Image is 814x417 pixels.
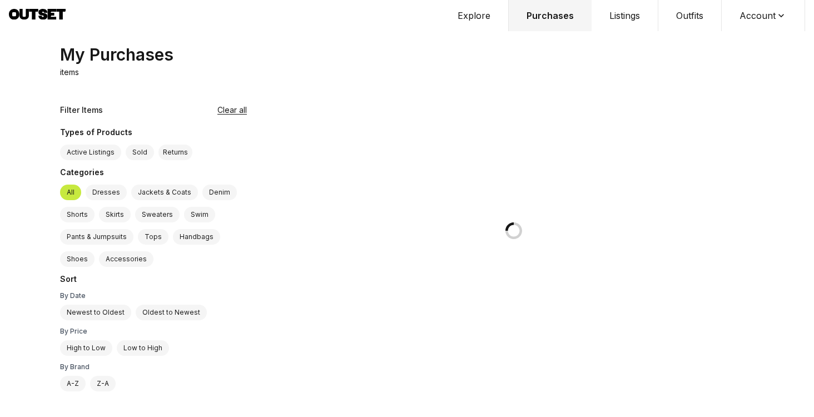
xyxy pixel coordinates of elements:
[117,340,169,356] label: Low to High
[173,229,220,245] label: Handbags
[60,363,247,371] div: By Brand
[60,127,247,140] div: Types of Products
[60,207,95,222] label: Shorts
[60,145,121,160] label: Active Listings
[60,44,173,64] div: My Purchases
[60,305,131,320] label: Newest to Oldest
[217,105,247,116] button: Clear all
[99,207,131,222] label: Skirts
[60,274,247,287] div: Sort
[202,185,237,200] label: Denim
[131,185,198,200] label: Jackets & Coats
[60,291,247,300] div: By Date
[60,67,79,78] p: items
[138,229,168,245] label: Tops
[60,105,103,116] div: Filter Items
[86,185,127,200] label: Dresses
[60,376,86,391] label: A-Z
[126,145,154,160] label: Sold
[90,376,116,391] label: Z-A
[60,251,95,267] label: Shoes
[184,207,215,222] label: Swim
[60,340,112,356] label: High to Low
[60,185,81,200] label: All
[158,145,192,160] button: Returns
[60,327,247,336] div: By Price
[135,207,180,222] label: Sweaters
[99,251,153,267] label: Accessories
[60,229,133,245] label: Pants & Jumpsuits
[136,305,207,320] label: Oldest to Newest
[60,167,247,180] div: Categories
